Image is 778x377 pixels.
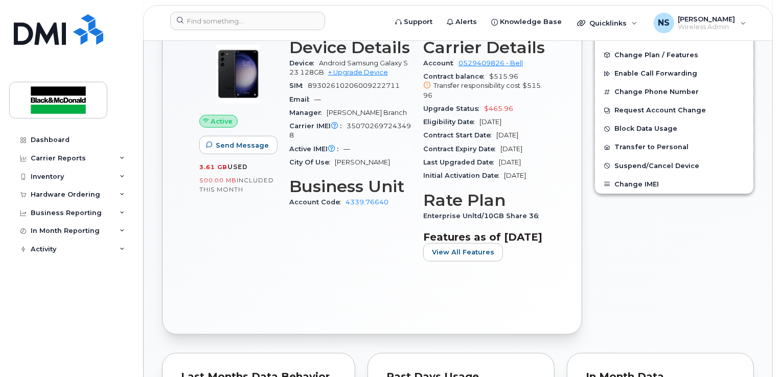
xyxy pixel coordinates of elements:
h3: Rate Plan [423,191,545,209]
span: 500.00 MB [199,177,237,184]
a: 0529409826 - Bell [459,59,523,67]
span: Wireless Admin [678,23,736,31]
span: [PERSON_NAME] Branch [327,109,407,116]
span: Change Plan / Features [614,51,698,59]
img: image20231002-3703462-r49339.jpeg [208,43,269,105]
button: View All Features [423,243,503,262]
span: [DATE] [479,118,501,126]
span: Manager [289,109,327,116]
span: Upgrade Status [423,105,484,112]
span: [DATE] [499,158,521,166]
span: 89302610206009222711 [308,82,400,89]
span: SIM [289,82,308,89]
span: Quicklinks [589,19,627,27]
h3: Carrier Details [423,38,545,57]
button: Block Data Usage [595,120,753,138]
span: Support [404,17,432,27]
div: Nikki Sarabacha [647,13,753,33]
span: — [344,145,350,153]
button: Change Plan / Features [595,46,753,64]
span: used [227,163,248,171]
span: [DATE] [500,145,522,153]
button: Request Account Change [595,101,753,120]
span: Active [211,116,233,126]
div: Quicklinks [570,13,645,33]
span: [DATE] [504,172,526,179]
span: 3.61 GB [199,163,227,171]
button: Send Message [199,136,278,154]
span: Knowledge Base [500,17,562,27]
span: Alerts [455,17,477,27]
h3: Device Details [289,38,411,57]
button: Suspend/Cancel Device [595,157,753,175]
a: Support [388,12,440,32]
span: Contract Start Date [423,131,496,139]
a: Knowledge Base [484,12,569,32]
span: Transfer responsibility cost [433,82,520,89]
span: included this month [199,176,274,193]
span: Account [423,59,459,67]
button: Change IMEI [595,175,753,194]
span: $515.96 [423,73,545,100]
span: Android Samsung Galaxy S23 128GB [289,59,408,76]
a: Alerts [440,12,484,32]
span: Carrier IMEI [289,122,347,130]
span: Suspend/Cancel Device [614,162,699,170]
span: Last Upgraded Date [423,158,499,166]
span: Account Code [289,198,346,206]
span: Contract balance [423,73,489,80]
span: [PERSON_NAME] [678,15,736,23]
span: NS [658,17,670,29]
span: Send Message [216,140,269,150]
h3: Features as of [DATE] [423,231,545,243]
button: Change Phone Number [595,83,753,101]
span: — [314,96,321,103]
span: $465.96 [484,105,513,112]
h3: Business Unit [289,177,411,196]
span: Enable Call Forwarding [614,70,697,78]
button: Transfer to Personal [595,138,753,156]
span: 350702697243498 [289,122,411,139]
span: Initial Activation Date [423,172,504,179]
span: [PERSON_NAME] [335,158,390,166]
button: Enable Call Forwarding [595,64,753,83]
span: View All Features [432,247,494,257]
a: 4339.76640 [346,198,388,206]
span: Email [289,96,314,103]
span: Device [289,59,319,67]
span: Enterprise Unltd/10GB Share 36 [423,212,544,220]
span: [DATE] [496,131,518,139]
span: Active IMEI [289,145,344,153]
span: Eligibility Date [423,118,479,126]
input: Find something... [170,12,325,30]
span: City Of Use [289,158,335,166]
span: $515.96 [423,82,542,99]
a: + Upgrade Device [328,68,388,76]
span: Contract Expiry Date [423,145,500,153]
